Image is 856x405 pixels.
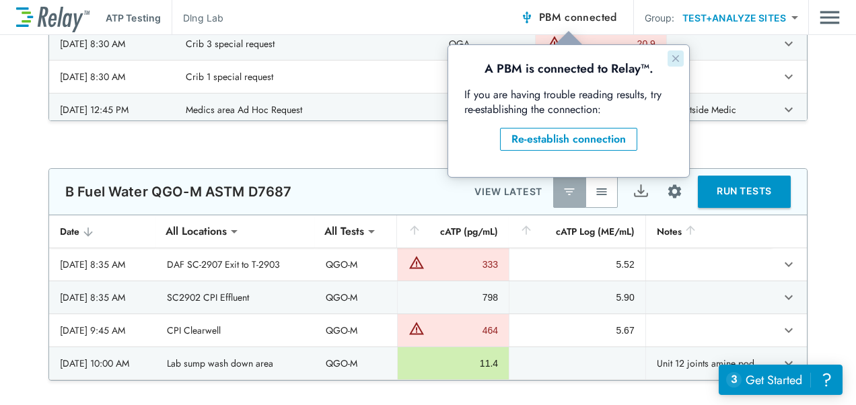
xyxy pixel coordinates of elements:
td: QGA [438,94,535,126]
span: connected [565,9,617,25]
button: PBM connected [515,4,622,31]
button: Site setup [657,174,692,209]
p: ATP Testing [106,11,161,25]
div: 798 [408,291,498,304]
p: Group: [645,11,675,25]
td: CPI Clearwell [156,314,315,346]
td: Lab sump wash down area [156,347,315,379]
div: cATP Log (ME/mL) [520,223,635,240]
div: [DATE] 8:30 AM [60,70,164,83]
td: QGO-M [315,248,397,281]
button: expand row [777,286,800,309]
td: DAF SC-2907 Exit to T-2903 [156,248,315,281]
p: Dlng Lab [183,11,223,25]
div: 5.67 [520,324,635,337]
div: [DATE] 8:35 AM [60,258,145,271]
div: cATP (pg/mL) [408,223,498,240]
td: QGO-M [315,281,397,314]
div: Notes [657,223,761,240]
p: VIEW LATEST [474,184,542,200]
td: Medics area Ad Hoc Request [175,94,438,126]
td: Crib 3 special request [175,28,438,60]
button: Main menu [820,5,840,30]
p: B Fuel Water QGO-M ASTM D7687 [65,184,291,200]
button: Export [625,176,657,208]
table: sticky table [49,215,807,380]
img: View All [595,185,608,198]
td: QGO-M [315,347,397,379]
th: Date [49,215,156,248]
div: 5.90 [520,291,635,304]
div: 464 [428,324,498,337]
td: Crib 1 special request [175,61,438,93]
img: Export Icon [633,183,649,200]
img: LuminUltra Relay [16,3,90,32]
div: All Locations [156,218,236,245]
div: [DATE] 9:45 AM [60,324,145,337]
td: QGO-M [315,314,397,346]
div: 333 [428,258,498,271]
img: Warning [546,34,563,50]
img: Latest [563,185,576,198]
button: expand row [777,32,800,55]
td: QGA [438,28,535,60]
button: expand row [777,352,800,375]
div: [DATE] 10:00 AM [60,357,145,370]
td: SC2902 CPI Effluent [156,281,315,314]
img: Settings Icon [666,183,683,200]
img: Connected Icon [520,11,534,24]
div: [DATE] 8:30 AM [60,37,164,50]
div: 11.4 [408,357,498,370]
button: expand row [777,98,800,121]
td: Unit 12 joints amine pod [645,347,772,379]
img: Drawer Icon [820,5,840,30]
button: expand row [777,65,800,88]
div: 5.52 [520,258,635,271]
div: All Tests [315,218,373,245]
div: [DATE] 8:35 AM [60,291,145,304]
img: Warning [408,320,425,336]
div: [DATE] 12:45 PM [60,103,164,116]
td: Outside Medic [666,94,766,126]
img: Warning [408,254,425,270]
td: QGA [438,61,535,93]
iframe: Resource center [719,365,843,395]
div: 20.9 [566,37,655,50]
button: RUN TESTS [698,176,791,208]
iframe: tooltip [448,45,689,177]
button: expand row [777,319,800,342]
button: expand row [777,253,800,276]
span: PBM [539,8,617,27]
